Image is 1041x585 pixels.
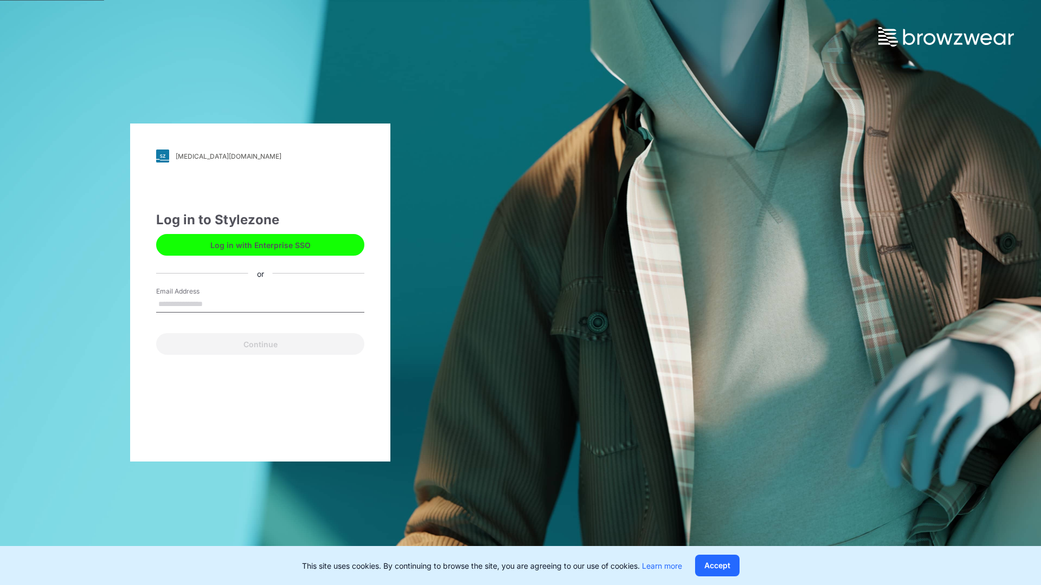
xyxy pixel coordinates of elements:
[156,210,364,230] div: Log in to Stylezone
[156,149,364,162] a: [MEDICAL_DATA][DOMAIN_NAME]
[156,149,169,162] img: svg+xml;base64,PHN2ZyB3aWR0aD0iMjgiIGhlaWdodD0iMjgiIHZpZXdCb3g9IjAgMCAyOCAyOCIgZmlsbD0ibm9uZSIgeG...
[156,234,364,256] button: Log in with Enterprise SSO
[642,561,682,570] a: Learn more
[156,287,232,296] label: Email Address
[176,152,281,160] div: [MEDICAL_DATA][DOMAIN_NAME]
[248,268,273,279] div: or
[302,560,682,571] p: This site uses cookies. By continuing to browse the site, you are agreeing to our use of cookies.
[878,27,1014,47] img: browzwear-logo.73288ffb.svg
[695,555,740,576] button: Accept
